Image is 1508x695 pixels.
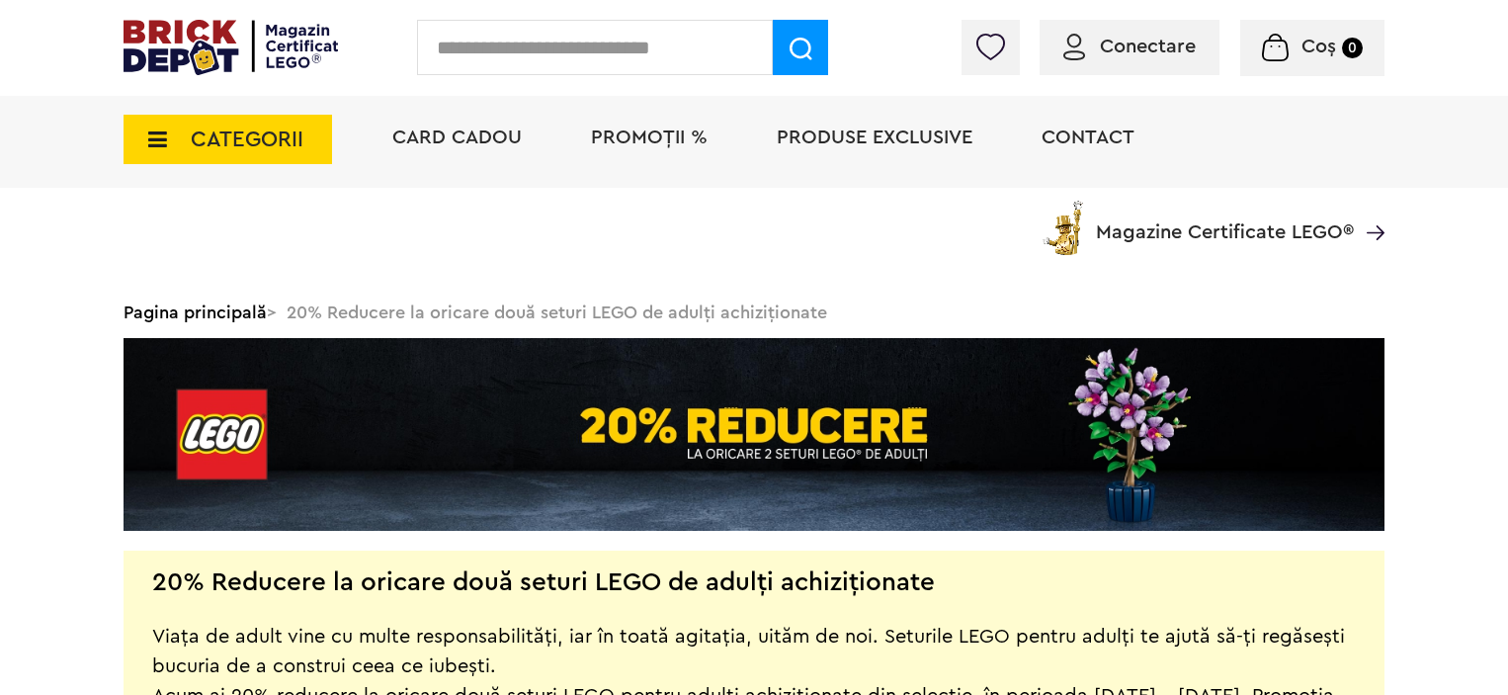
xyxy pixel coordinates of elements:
[124,287,1384,338] div: > 20% Reducere la oricare două seturi LEGO de adulți achiziționate
[1354,197,1384,217] a: Magazine Certificate LEGO®
[1301,37,1336,56] span: Coș
[1342,38,1363,58] small: 0
[1100,37,1196,56] span: Conectare
[1096,197,1354,242] span: Magazine Certificate LEGO®
[1042,128,1134,147] a: Contact
[777,128,972,147] a: Produse exclusive
[124,304,267,321] a: Pagina principală
[124,338,1384,531] img: Landing page banner
[591,128,708,147] a: PROMOȚII %
[152,572,935,592] h2: 20% Reducere la oricare două seturi LEGO de adulți achiziționate
[392,128,522,147] a: Card Cadou
[191,129,303,150] span: CATEGORII
[1063,37,1196,56] a: Conectare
